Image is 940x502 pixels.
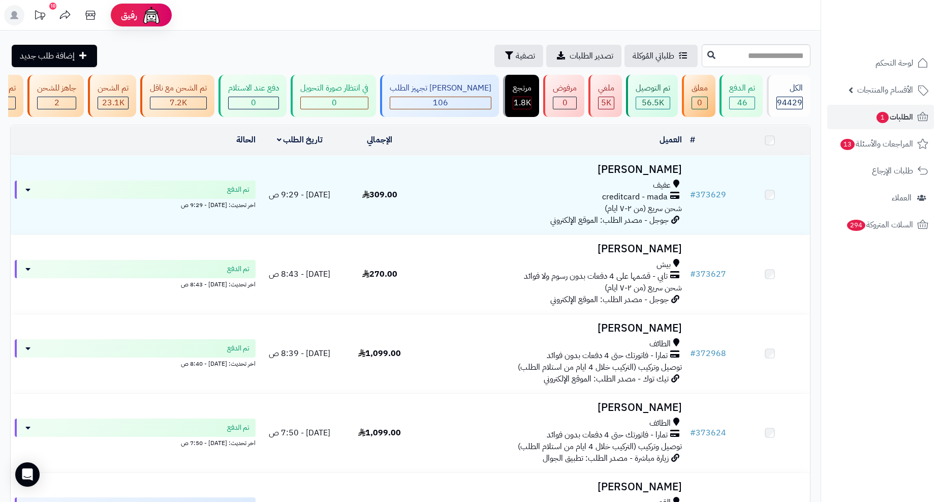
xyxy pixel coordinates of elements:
div: اخر تحديث: [DATE] - 8:43 ص [15,278,256,289]
a: السلات المتروكة294 [827,213,934,237]
img: ai-face.png [141,5,162,25]
div: تم الدفع [729,82,755,94]
span: 294 [847,220,865,231]
span: 1.8K [514,97,531,109]
div: اخر تحديث: [DATE] - 9:29 ص [15,199,256,210]
div: دفع عند الاستلام [228,82,279,94]
a: تم الشحن 23.1K [86,75,138,117]
span: الأقسام والمنتجات [857,83,913,97]
div: تم التوصيل [636,82,670,94]
span: 0 [562,97,568,109]
a: الكل94429 [765,75,812,117]
span: تمارا - فاتورتك حتى 4 دفعات بدون فوائد [547,350,668,362]
div: الكل [776,82,803,94]
span: تمارا - فاتورتك حتى 4 دفعات بدون فوائد [547,429,668,441]
div: ملغي [598,82,614,94]
span: شحن سريع (من ٢-٧ ايام) [605,282,682,294]
div: اخر تحديث: [DATE] - 8:40 ص [15,358,256,368]
span: 1,099.00 [358,347,401,360]
a: #373624 [690,427,726,439]
span: # [690,268,696,280]
div: Open Intercom Messenger [15,462,40,487]
span: creditcard - mada [602,191,668,203]
span: 1 [876,112,889,123]
div: تم الشحن مع ناقل [150,82,207,94]
span: توصيل وتركيب (التركيب خلال 4 ايام من استلام الطلب) [518,440,682,453]
span: [DATE] - 7:50 ص [269,427,330,439]
span: تابي - قسّمها على 4 دفعات بدون رسوم ولا فوائد [524,271,668,282]
a: جاهز للشحن 2 [25,75,86,117]
div: اخر تحديث: [DATE] - 7:50 ص [15,437,256,448]
a: تم الشحن مع ناقل 7.2K [138,75,216,117]
span: طلباتي المُوكلة [633,50,674,62]
span: 0 [332,97,337,109]
div: 0 [229,97,278,109]
span: 5K [601,97,611,109]
span: الطائف [649,418,671,429]
span: 0 [697,97,702,109]
span: طلبات الإرجاع [872,164,913,178]
a: تم التوصيل 56.5K [624,75,680,117]
div: 2 [38,97,76,109]
h3: [PERSON_NAME] [424,481,682,493]
a: دفع عند الاستلام 0 [216,75,289,117]
div: مرتجع [513,82,531,94]
a: لوحة التحكم [827,51,934,75]
span: 2 [54,97,59,109]
h3: [PERSON_NAME] [424,243,682,255]
span: إضافة طلب جديد [20,50,75,62]
span: تم الدفع [227,343,249,353]
span: جوجل - مصدر الطلب: الموقع الإلكتروني [550,293,669,306]
span: عفيف [653,180,671,191]
span: العملاء [892,191,912,205]
span: 94429 [777,97,802,109]
a: مرفوض 0 [541,75,586,117]
span: تم الدفع [227,185,249,195]
span: تيك توك - مصدر الطلب: الموقع الإلكتروني [544,373,669,385]
span: تم الدفع [227,264,249,274]
span: 1,099.00 [358,427,401,439]
a: تحديثات المنصة [27,5,52,28]
a: العميل [660,134,682,146]
span: 106 [433,97,448,109]
h3: [PERSON_NAME] [424,402,682,414]
button: تصفية [494,45,543,67]
div: 7223 [150,97,206,109]
a: ملغي 5K [586,75,624,117]
span: 23.1K [102,97,124,109]
span: 309.00 [362,189,397,201]
span: # [690,347,696,360]
a: # [690,134,695,146]
a: العملاء [827,186,934,210]
span: 56.5K [642,97,664,109]
span: [DATE] - 8:43 ص [269,268,330,280]
span: [DATE] - 8:39 ص [269,347,330,360]
div: 56486 [636,97,670,109]
div: 0 [692,97,707,109]
span: تم الدفع [227,423,249,433]
a: الإجمالي [367,134,392,146]
a: المراجعات والأسئلة13 [827,132,934,156]
a: تصدير الطلبات [546,45,621,67]
span: # [690,189,696,201]
a: في انتظار صورة التحويل 0 [289,75,378,117]
a: [PERSON_NAME] تجهيز الطلب 106 [378,75,501,117]
div: 106 [390,97,491,109]
span: تصفية [516,50,535,62]
a: تم الدفع 46 [717,75,765,117]
div: جاهز للشحن [37,82,76,94]
div: 23105 [98,97,128,109]
div: 4954 [599,97,614,109]
a: طلبات الإرجاع [827,159,934,183]
div: تم الشحن [98,82,129,94]
span: السلات المتروكة [846,218,913,232]
span: 13 [840,139,855,150]
span: بيش [656,259,671,271]
span: جوجل - مصدر الطلب: الموقع الإلكتروني [550,214,669,226]
span: 46 [737,97,747,109]
span: توصيل وتركيب (التركيب خلال 4 ايام من استلام الطلب) [518,361,682,373]
span: 7.2K [170,97,187,109]
a: مرتجع 1.8K [501,75,541,117]
div: [PERSON_NAME] تجهيز الطلب [390,82,491,94]
span: الطائف [649,338,671,350]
